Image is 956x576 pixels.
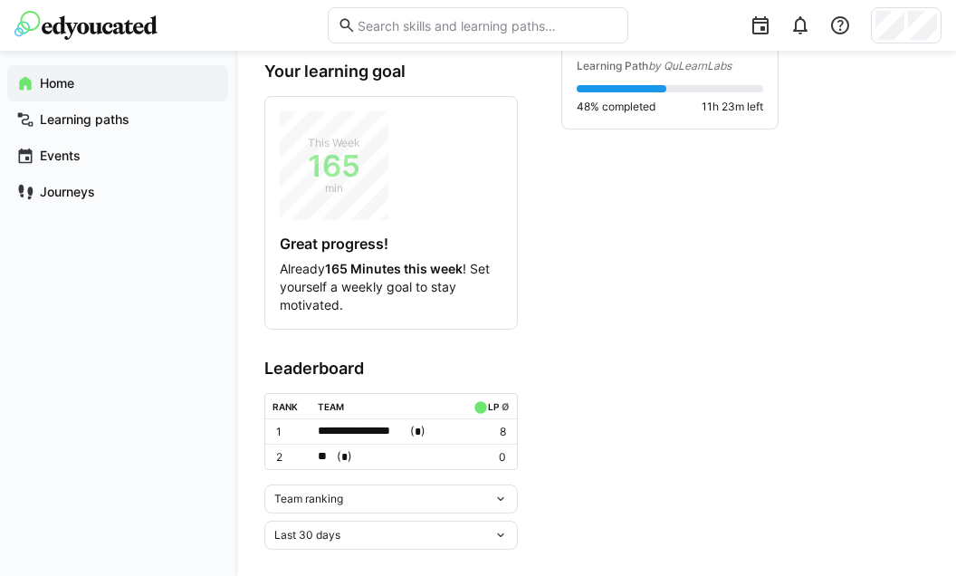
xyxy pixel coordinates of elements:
p: 1 [276,425,303,439]
span: ( ) [410,422,425,441]
p: 0 [470,450,506,465]
h3: Leaderboard [264,359,518,379]
div: LP [488,401,499,412]
h3: Your learning goal [264,62,518,82]
span: Team ranking [274,492,343,506]
div: Rank [272,401,298,412]
a: ø [502,398,510,413]
h4: Great progress! [280,235,502,253]
span: 48% completed [577,100,655,114]
span: by QuLearnLabs [648,59,731,72]
span: Learning Path [577,59,648,72]
p: 2 [276,450,303,465]
span: Last 30 days [274,528,340,542]
span: 11h 23m left [702,100,763,114]
input: Search skills and learning paths… [356,17,618,34]
p: Already ! Set yourself a weekly goal to stay motivated. [280,260,502,314]
span: ( ) [337,447,352,466]
div: Team [318,401,344,412]
p: 8 [470,425,506,439]
strong: 165 Minutes this week [325,261,463,276]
